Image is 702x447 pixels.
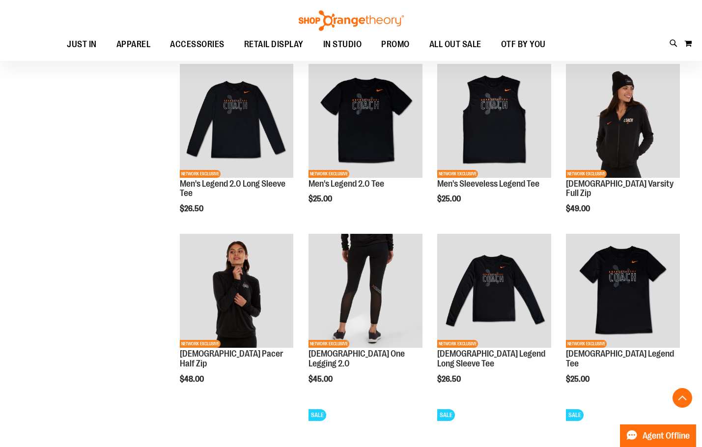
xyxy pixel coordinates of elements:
a: OTF Ladies Coach FA23 Varsity Full Zip - Black primary imageNETWORK EXCLUSIVE [566,64,680,179]
img: OTF Ladies Coach FA23 Legend SS Tee - Black primary image [566,234,680,348]
div: product [561,229,685,408]
span: NETWORK EXCLUSIVE [309,170,349,178]
img: OTF Ladies Coach FA23 One Legging 2.0 - Black primary image [309,234,422,348]
div: product [175,229,299,408]
span: $25.00 [437,195,462,203]
span: NETWORK EXCLUSIVE [180,340,221,348]
a: [DEMOGRAPHIC_DATA] Legend Tee [566,349,674,368]
a: Men's Legend 2.0 Long Sleeve Tee [180,179,285,198]
div: product [304,229,427,408]
span: ALL OUT SALE [429,33,481,56]
a: Men's Legend 2.0 Tee [309,179,384,189]
span: NETWORK EXCLUSIVE [566,170,607,178]
span: JUST IN [67,33,97,56]
span: $49.00 [566,204,591,213]
a: [DEMOGRAPHIC_DATA] Legend Long Sleeve Tee [437,349,545,368]
div: product [432,229,556,408]
span: $26.50 [180,204,205,213]
img: OTF Mens Coach FA23 Legend 2.0 LS Tee - Black primary image [180,64,294,178]
a: [DEMOGRAPHIC_DATA] Varsity Full Zip [566,179,674,198]
span: IN STUDIO [323,33,362,56]
span: NETWORK EXCLUSIVE [437,170,478,178]
a: OTF Ladies Coach FA23 One Legging 2.0 - Black primary imageNETWORK EXCLUSIVE [309,234,422,349]
img: OTF Ladies Coach FA23 Pacer Half Zip - Black primary image [180,234,294,348]
button: Agent Offline [620,424,696,447]
span: ACCESSORIES [170,33,225,56]
a: OTF Ladies Coach FA23 Legend SS Tee - Black primary imageNETWORK EXCLUSIVE [566,234,680,349]
div: product [432,59,556,228]
img: Shop Orangetheory [297,10,405,31]
span: PROMO [381,33,410,56]
a: OTF Ladies Coach FA23 Pacer Half Zip - Black primary imageNETWORK EXCLUSIVE [180,234,294,349]
span: Agent Offline [643,431,690,441]
span: SALE [566,409,584,421]
img: OTF Ladies Coach FA23 Legend LS Tee - Black primary image [437,234,551,348]
a: [DEMOGRAPHIC_DATA] Pacer Half Zip [180,349,283,368]
a: Men's Sleeveless Legend Tee [437,179,539,189]
a: OTF Mens Coach FA23 Legend 2.0 SS Tee - Black primary imageNETWORK EXCLUSIVE [309,64,422,179]
span: APPAREL [116,33,151,56]
span: $48.00 [180,375,205,384]
span: NETWORK EXCLUSIVE [309,340,349,348]
div: product [561,59,685,238]
div: product [304,59,427,228]
span: $45.00 [309,375,334,384]
span: SALE [309,409,326,421]
span: $25.00 [309,195,334,203]
span: NETWORK EXCLUSIVE [437,340,478,348]
a: OTF Mens Coach FA23 Legend 2.0 LS Tee - Black primary imageNETWORK EXCLUSIVE [180,64,294,179]
button: Back To Top [673,388,692,408]
img: OTF Mens Coach FA23 Legend Sleeveless Tee - Black primary image [437,64,551,178]
div: product [175,59,299,238]
a: OTF Ladies Coach FA23 Legend LS Tee - Black primary imageNETWORK EXCLUSIVE [437,234,551,349]
span: NETWORK EXCLUSIVE [180,170,221,178]
span: $26.50 [437,375,462,384]
a: [DEMOGRAPHIC_DATA] One Legging 2.0 [309,349,405,368]
span: OTF BY YOU [501,33,546,56]
a: OTF Mens Coach FA23 Legend Sleeveless Tee - Black primary imageNETWORK EXCLUSIVE [437,64,551,179]
span: SALE [437,409,455,421]
img: OTF Ladies Coach FA23 Varsity Full Zip - Black primary image [566,64,680,178]
span: NETWORK EXCLUSIVE [566,340,607,348]
span: RETAIL DISPLAY [244,33,304,56]
span: $25.00 [566,375,591,384]
img: OTF Mens Coach FA23 Legend 2.0 SS Tee - Black primary image [309,64,422,178]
